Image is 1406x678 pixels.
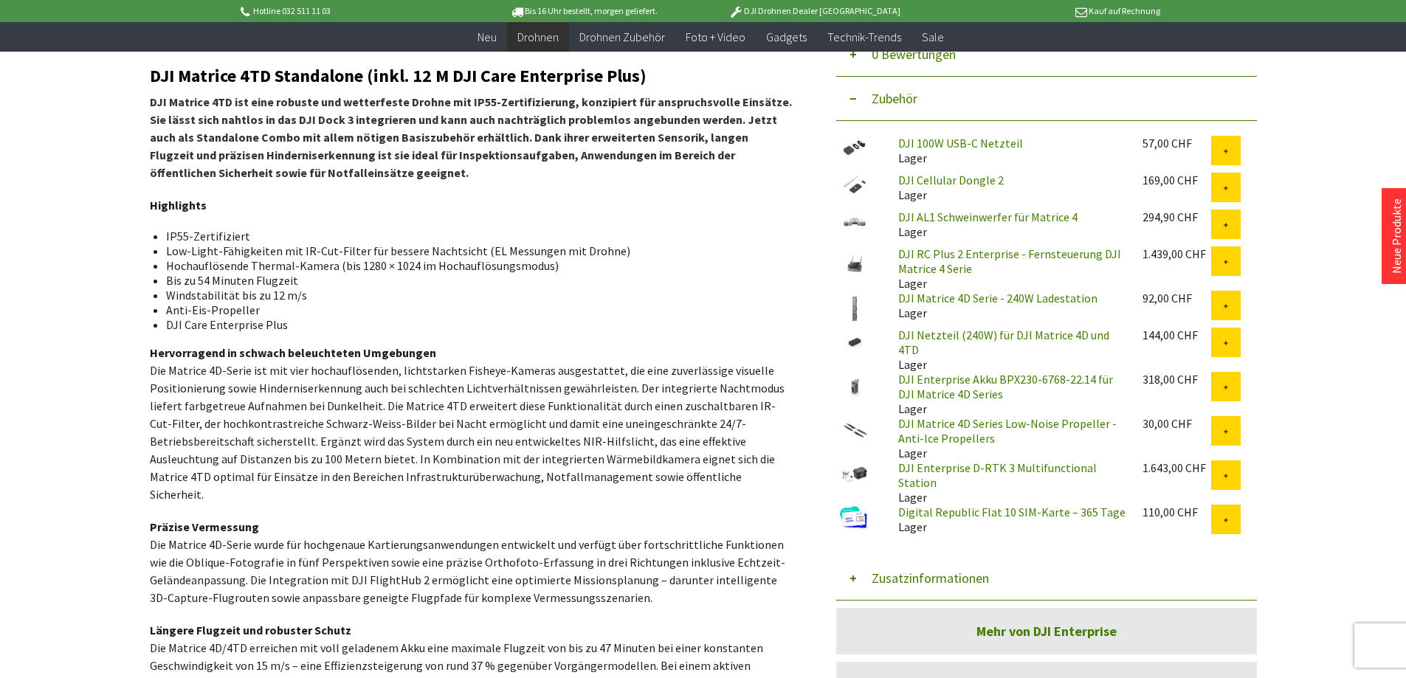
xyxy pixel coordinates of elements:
[150,344,792,503] p: Die Matrice 4D-Serie ist mit vier hochauflösenden, lichtstarken Fisheye-Kameras ausgestattet, die...
[912,22,954,52] a: Sale
[686,30,745,44] span: Foto + Video
[1143,173,1211,187] div: 169,00 CHF
[836,210,873,234] img: DJI AL1 Schweinwerfer für Matrice 4
[1143,460,1211,475] div: 1.643,00 CHF
[836,291,873,328] img: DJI Matrice 4D Serie - 240W Ladestation
[150,198,207,212] strong: Highlights
[886,372,1131,416] div: Lager
[238,2,469,20] p: Hotline 032 511 11 03
[886,173,1131,202] div: Lager
[836,77,1257,121] button: Zubehör
[930,2,1160,20] p: Kauf auf Rechnung
[150,518,792,606] p: Die Matrice 4D-Serie wurde für hochgenaue Kartierungsanwendungen entwickelt und verfügt über fort...
[886,460,1131,505] div: Lager
[1143,210,1211,224] div: 294,90 CHF
[517,30,559,44] span: Drohnen
[756,22,817,52] a: Gadgets
[836,556,1257,601] button: Zusatzinformationen
[1143,505,1211,519] div: 110,00 CHF
[836,608,1257,654] a: Mehr von DJI Enterprise
[898,291,1097,305] a: DJI Matrice 4D Serie - 240W Ladestation
[922,30,944,44] span: Sale
[150,623,351,637] strong: Längere Flugzeit und robuster Schutz
[1389,198,1404,274] a: Neue Produkte
[836,416,873,444] img: DJI Matrice 4D Series Low-Noise Propeller - Anti-lce Propellers
[166,288,780,302] li: Windstabilität bis zu 12 m/s
[1143,328,1211,342] div: 144,00 CHF
[898,460,1097,490] a: DJI Enterprise D-RTK 3 Multifunctional Station
[166,302,780,317] li: Anti-Eis-Propeller
[150,66,792,86] h2: DJI Matrice 4TD Standalone (inkl. 12 M DJI Care Enterprise Plus)
[836,173,873,197] img: DJI Cellular Dongle 2
[1143,291,1211,305] div: 92,00 CHF
[150,345,436,360] strong: Hervorragend in schwach beleuchteten Umgebungen
[150,519,259,534] strong: Präzise Vermessung
[1143,416,1211,431] div: 30,00 CHF
[166,258,780,273] li: Hochauflösende Thermal-Kamera (bis 1280 × 1024 im Hochauflösungsmodus)
[886,246,1131,291] div: Lager
[898,505,1126,519] a: Digital Republic Flat 10 SIM-Karte – 365 Tage
[886,291,1131,320] div: Lager
[836,372,873,400] img: DJI Enterprise Akku BPX230-6768-22.14 für DJI Matrice 4D Series
[836,328,873,356] img: DJI Netzteil (240W) für DJI Matrice 4D und 4TD
[886,136,1131,165] div: Lager
[478,30,497,44] span: Neu
[569,22,675,52] a: Drohnen Zubehör
[898,246,1121,276] a: DJI RC Plus 2 Enterprise - Fernsteuerung DJI Matrice 4 Serie
[898,328,1109,357] a: DJI Netzteil (240W) für DJI Matrice 4D und 4TD
[469,2,699,20] p: Bis 16 Uhr bestellt, morgen geliefert.
[1143,136,1211,151] div: 57,00 CHF
[898,416,1117,446] a: DJI Matrice 4D Series Low-Noise Propeller - Anti-lce Propellers
[507,22,569,52] a: Drohnen
[886,416,1131,460] div: Lager
[166,317,780,332] li: DJI Care Enterprise Plus
[1143,372,1211,387] div: 318,00 CHF
[886,328,1131,372] div: Lager
[1143,246,1211,261] div: 1.439,00 CHF
[166,243,780,258] li: Low-Light-Fähigkeiten mit IR-Cut-Filter für bessere Nachtsicht (EL Messungen mit Drohne)
[836,32,1257,77] button: 0 Bewertungen
[898,210,1078,224] a: DJI AL1 Schweinwerfer für Matrice 4
[898,372,1113,401] a: DJI Enterprise Akku BPX230-6768-22.14 für DJI Matrice 4D Series
[166,229,780,243] li: IP55-Zertifiziert
[766,30,807,44] span: Gadgets
[817,22,912,52] a: Technik-Trends
[150,94,792,180] strong: DJI Matrice 4TD ist eine robuste und wetterfeste Drohne mit IP55-Zertifizierung, konzipiert für a...
[836,505,873,530] img: Digital Republic Flat 10 SIM-Karte – 365 Tage
[467,22,507,52] a: Neu
[836,136,873,160] img: DJI 100W USB-C Netzteil
[827,30,901,44] span: Technik-Trends
[886,505,1131,534] div: Lager
[699,2,929,20] p: DJI Drohnen Dealer [GEOGRAPHIC_DATA]
[886,210,1131,239] div: Lager
[166,273,780,288] li: Bis zu 54 Minuten Flugzeit
[898,136,1023,151] a: DJI 100W USB-C Netzteil
[898,173,1004,187] a: DJI Cellular Dongle 2
[675,22,756,52] a: Foto + Video
[836,460,873,488] img: DJI Enterprise D-RTK 3 Multifunctional Station
[579,30,665,44] span: Drohnen Zubehör
[836,246,873,283] img: DJI RC Plus 2 Enterprise - Fernsteuerung DJI Matrice 4 Serie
